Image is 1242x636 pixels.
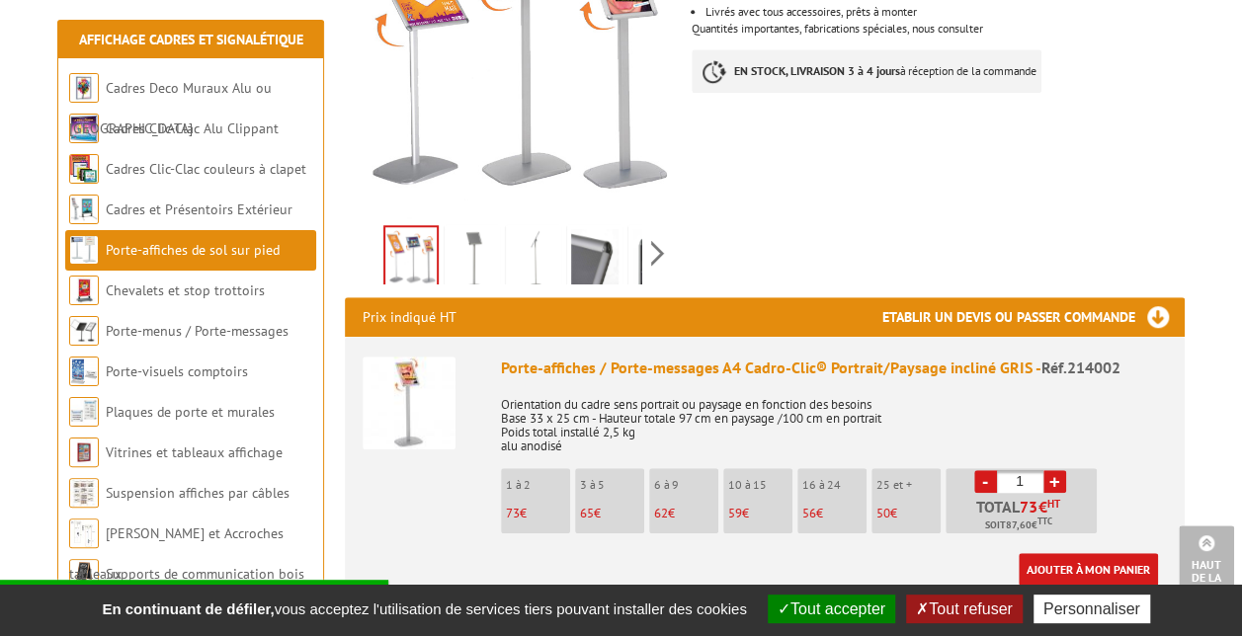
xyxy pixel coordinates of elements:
[876,507,941,520] p: €
[501,357,1167,379] div: Porte-affiches / Porte-messages A4 Cadro-Clic® Portrait/Paysage incliné GRIS -
[705,6,1184,18] li: Livrés avec tous accessoires, prêts à monter
[580,478,644,492] p: 3 à 5
[734,63,900,78] strong: EN STOCK, LIVRAISON 3 à 4 jours
[106,241,280,259] a: Porte-affiches de sol sur pied
[648,237,667,270] span: Next
[728,507,792,520] p: €
[1037,516,1052,526] sup: TTC
[728,505,742,521] span: 59
[876,478,941,492] p: 25 et +
[510,229,557,290] img: porte_affiches_214002_214003_profil.jpg
[69,478,99,508] img: Suspension affiches par câbles
[69,195,99,224] img: Cadres et Présentoirs Extérieur
[802,478,867,492] p: 16 à 24
[69,235,99,265] img: Porte-affiches de sol sur pied
[692,49,1041,93] p: à réception de la commande
[106,281,265,299] a: Chevalets et stop trottoirs
[906,595,1022,623] button: Tout refuser
[951,499,1097,533] p: Total
[1034,595,1150,623] button: Personnaliser (fenêtre modale)
[69,79,272,137] a: Cadres Deco Muraux Alu ou [GEOGRAPHIC_DATA]
[69,316,99,346] img: Porte-menus / Porte-messages
[1019,553,1158,586] a: Ajouter à mon panier
[506,505,520,521] span: 73
[974,470,997,493] a: -
[449,229,496,290] img: porte_affiches_214002_214003_sans_affiche.jpg
[69,437,99,467] img: Vitrines et tableaux affichage
[728,478,792,492] p: 10 à 15
[69,73,99,103] img: Cadres Deco Muraux Alu ou Bois
[506,507,570,520] p: €
[69,357,99,386] img: Porte-visuels comptoirs
[985,517,1052,533] span: Soit €
[882,297,1185,337] h3: Etablir un devis ou passer commande
[580,507,644,520] p: €
[654,478,718,492] p: 6 à 9
[69,276,99,305] img: Chevalets et stop trottoirs
[69,154,99,184] img: Cadres Clic-Clac couleurs à clapet
[363,297,456,337] p: Prix indiqué HT
[1020,499,1038,515] span: 73
[106,119,279,137] a: Cadres Clic-Clac Alu Clippant
[106,160,306,178] a: Cadres Clic-Clac couleurs à clapet
[1038,499,1047,515] span: €
[654,505,668,521] span: 62
[106,443,283,461] a: Vitrines et tableaux affichage
[69,397,99,427] img: Plaques de porte et murales
[1006,517,1032,533] span: 87,60
[632,229,680,290] img: porte-affiches-sol-blackline-cadres-inclines-sur-pied-droit_214002_2.jpg
[385,227,437,288] img: porte_affiches_214002_214003_214902.jpg
[1179,525,1234,606] a: Haut de la page
[79,31,303,48] a: Affichage Cadres et Signalétique
[106,322,289,340] a: Porte-menus / Porte-messages
[1041,358,1120,377] span: Réf.214002
[580,505,594,521] span: 65
[571,229,619,290] img: porte-affiches-sol-blackline-cadres-inclines-sur-pied-droit_2140002_1.jpg
[106,484,290,502] a: Suspension affiches par câbles
[106,362,248,380] a: Porte-visuels comptoirs
[802,505,816,521] span: 56
[106,200,292,218] a: Cadres et Présentoirs Extérieur
[654,507,718,520] p: €
[106,403,275,421] a: Plaques de porte et murales
[1043,470,1066,493] a: +
[768,595,895,623] button: Tout accepter
[506,478,570,492] p: 1 à 2
[363,357,455,449] img: Porte-affiches / Porte-messages A4 Cadro-Clic® Portrait/Paysage incliné GRIS
[501,384,1167,453] p: Orientation du cadre sens portrait ou paysage en fonction des besoins Base 33 x 25 cm - Hauteur t...
[876,505,890,521] span: 50
[1047,497,1060,511] sup: HT
[802,507,867,520] p: €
